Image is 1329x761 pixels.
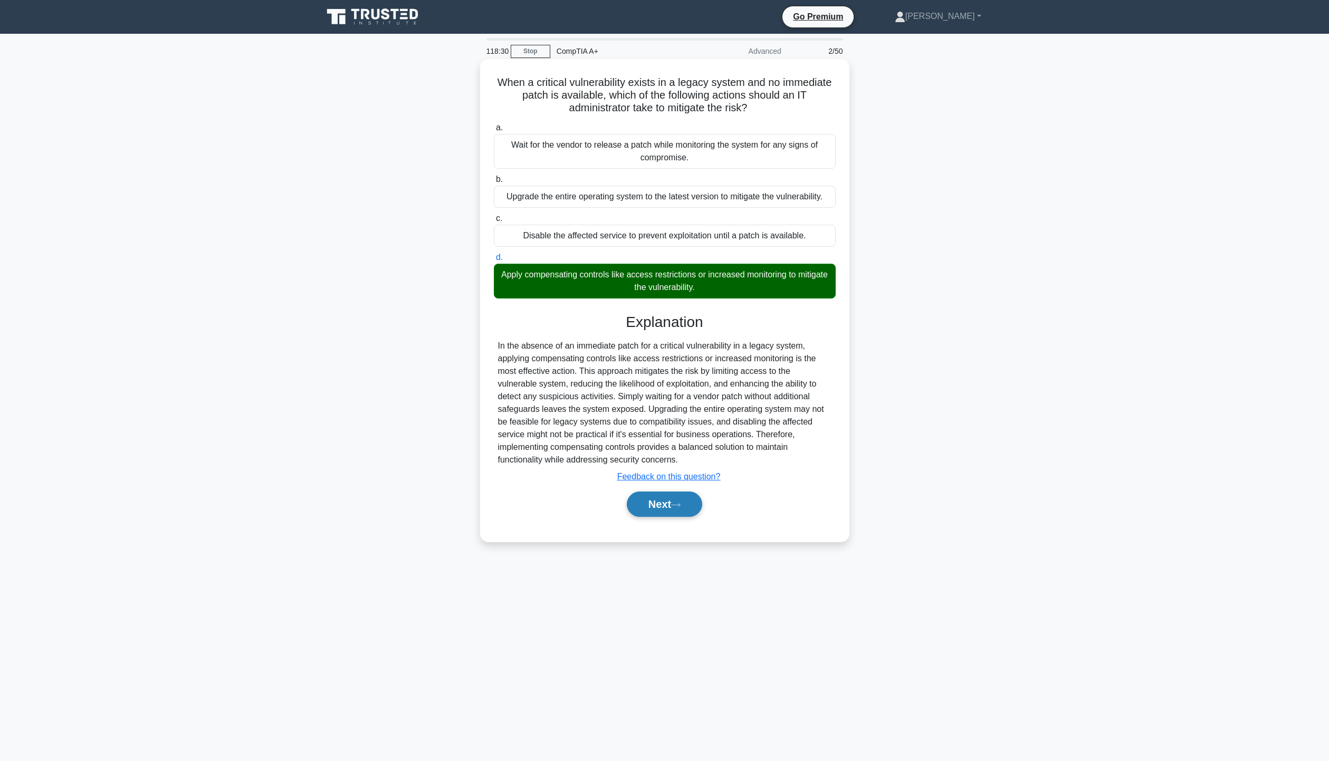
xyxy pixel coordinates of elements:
[617,472,721,481] a: Feedback on this question?
[494,134,836,169] div: Wait for the vendor to release a patch while monitoring the system for any signs of compromise.
[493,76,837,115] h5: When a critical vulnerability exists in a legacy system and no immediate patch is available, whic...
[496,123,503,132] span: a.
[496,253,503,262] span: d.
[498,340,831,466] div: In the absence of an immediate patch for a critical vulnerability in a legacy system, applying co...
[500,313,829,331] h3: Explanation
[869,6,1007,27] a: [PERSON_NAME]
[627,492,702,517] button: Next
[787,10,849,23] a: Go Premium
[695,41,788,62] div: Advanced
[494,225,836,247] div: Disable the affected service to prevent exploitation until a patch is available.
[494,186,836,208] div: Upgrade the entire operating system to the latest version to mitigate the vulnerability.
[480,41,511,62] div: 118:30
[788,41,849,62] div: 2/50
[550,41,695,62] div: CompTIA A+
[496,175,503,184] span: b.
[494,264,836,298] div: Apply compensating controls like access restrictions or increased monitoring to mitigate the vuln...
[511,45,550,58] a: Stop
[496,214,502,223] span: c.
